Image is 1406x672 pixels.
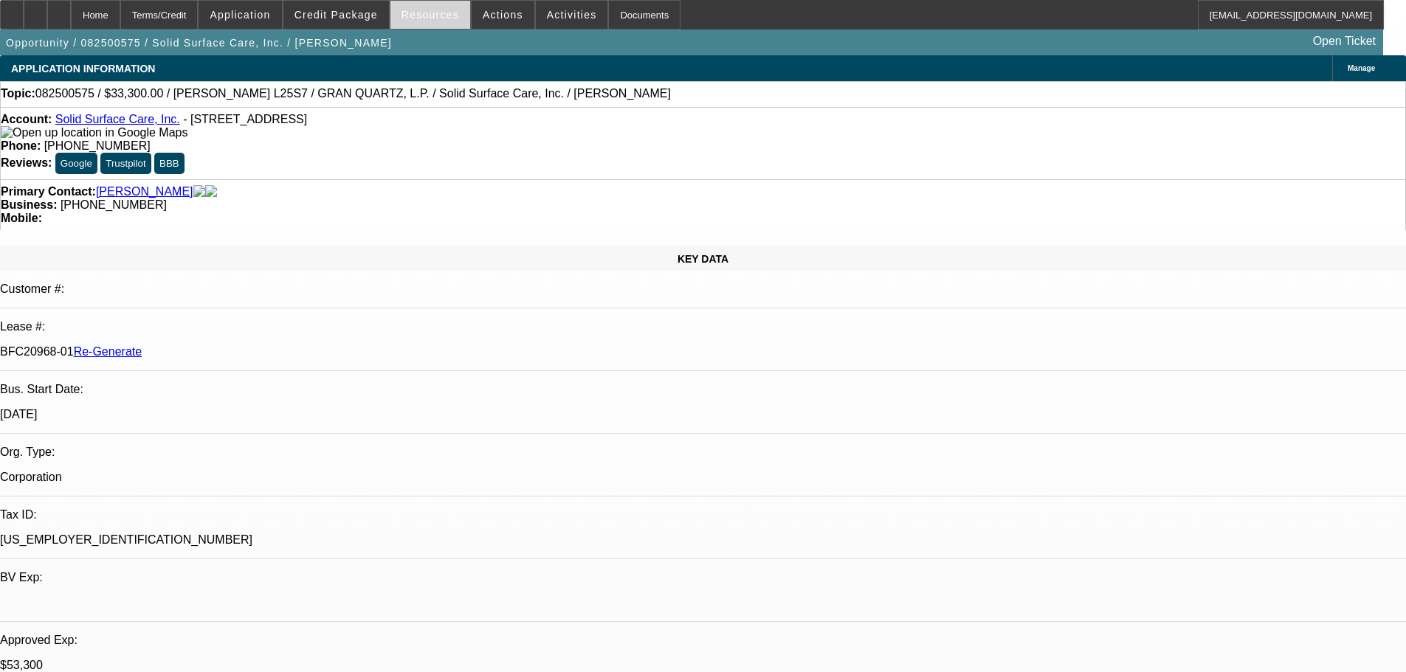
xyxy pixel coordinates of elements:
[6,37,392,49] span: Opportunity / 082500575 / Solid Surface Care, Inc. / [PERSON_NAME]
[1,198,57,211] strong: Business:
[55,113,180,125] a: Solid Surface Care, Inc.
[1,139,41,152] strong: Phone:
[472,1,534,29] button: Actions
[74,345,142,358] a: Re-Generate
[536,1,608,29] button: Activities
[199,1,281,29] button: Application
[44,139,151,152] span: [PHONE_NUMBER]
[1,126,187,139] img: Open up location in Google Maps
[183,113,307,125] span: - [STREET_ADDRESS]
[1348,64,1375,72] span: Manage
[547,9,597,21] span: Activities
[1,212,42,224] strong: Mobile:
[390,1,470,29] button: Resources
[61,198,167,211] span: [PHONE_NUMBER]
[402,9,459,21] span: Resources
[210,9,270,21] span: Application
[283,1,389,29] button: Credit Package
[205,185,217,198] img: linkedin-icon.png
[11,63,155,75] span: APPLICATION INFORMATION
[96,185,193,198] a: [PERSON_NAME]
[678,253,728,265] span: KEY DATA
[193,185,205,198] img: facebook-icon.png
[154,153,185,174] button: BBB
[483,9,523,21] span: Actions
[1307,29,1382,54] a: Open Ticket
[1,126,187,139] a: View Google Maps
[294,9,378,21] span: Credit Package
[1,156,52,169] strong: Reviews:
[1,185,96,198] strong: Primary Contact:
[1,87,35,100] strong: Topic:
[35,87,671,100] span: 082500575 / $33,300.00 / [PERSON_NAME] L25S7 / GRAN QUARTZ, L.P. / Solid Surface Care, Inc. / [PE...
[100,153,151,174] button: Trustpilot
[55,153,97,174] button: Google
[1,113,52,125] strong: Account:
